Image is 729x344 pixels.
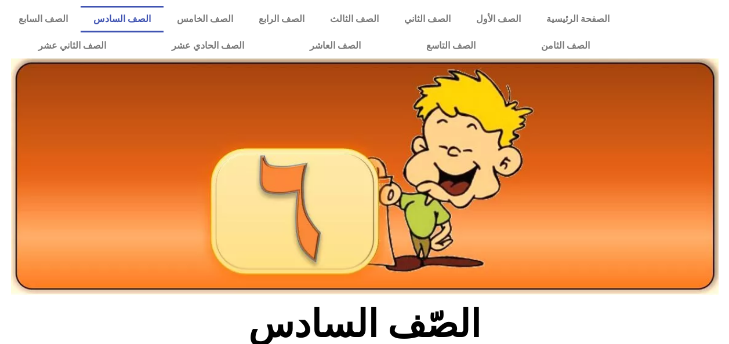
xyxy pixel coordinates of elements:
[277,32,394,59] a: الصف العاشر
[246,6,317,32] a: الصف الرابع
[534,6,622,32] a: الصفحة الرئيسية
[139,32,277,59] a: الصف الحادي عشر
[394,32,509,59] a: الصف التاسع
[463,6,534,32] a: الصف الأول
[164,6,245,32] a: الصف الخامس
[6,6,81,32] a: الصف السابع
[509,32,623,59] a: الصف الثامن
[6,32,139,59] a: الصف الثاني عشر
[391,6,463,32] a: الصف الثاني
[317,6,391,32] a: الصف الثالث
[81,6,164,32] a: الصف السادس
